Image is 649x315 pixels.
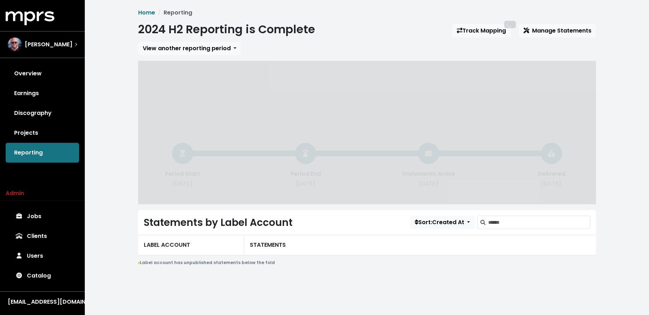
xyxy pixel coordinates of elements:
[6,64,79,83] a: Overview
[138,42,241,55] button: View another reporting period
[6,103,79,123] a: Discography
[143,44,231,52] span: View another reporting period
[25,40,72,49] span: [PERSON_NAME]
[144,217,293,229] h2: Statements by Label Account
[6,246,79,266] a: Users
[6,123,79,143] a: Projects
[138,259,275,266] small: Label account has unpublished statements below the fold
[155,8,192,17] li: Reporting
[6,266,79,286] a: Catalog
[519,24,596,37] button: Manage Statements
[524,27,591,35] span: Manage Statements
[8,37,22,52] img: The selected account / producer
[6,14,54,22] a: mprs logo
[6,206,79,226] a: Jobs
[6,226,79,246] a: Clients
[138,8,155,17] a: Home
[8,298,77,306] div: [EMAIL_ADDRESS][DOMAIN_NAME]
[415,218,464,226] span: Sort: Created At
[138,23,315,36] h1: 2024 H2 Reporting is Complete
[6,297,79,307] button: [EMAIL_ADDRESS][DOMAIN_NAME]
[410,216,474,229] button: Sort:Created At
[488,216,590,229] input: Search label accounts
[138,235,244,255] div: LABEL ACCOUNT
[244,235,596,255] div: STATEMENTS
[452,24,511,37] a: Track Mapping
[138,8,596,17] nav: breadcrumb
[6,83,79,103] a: Earnings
